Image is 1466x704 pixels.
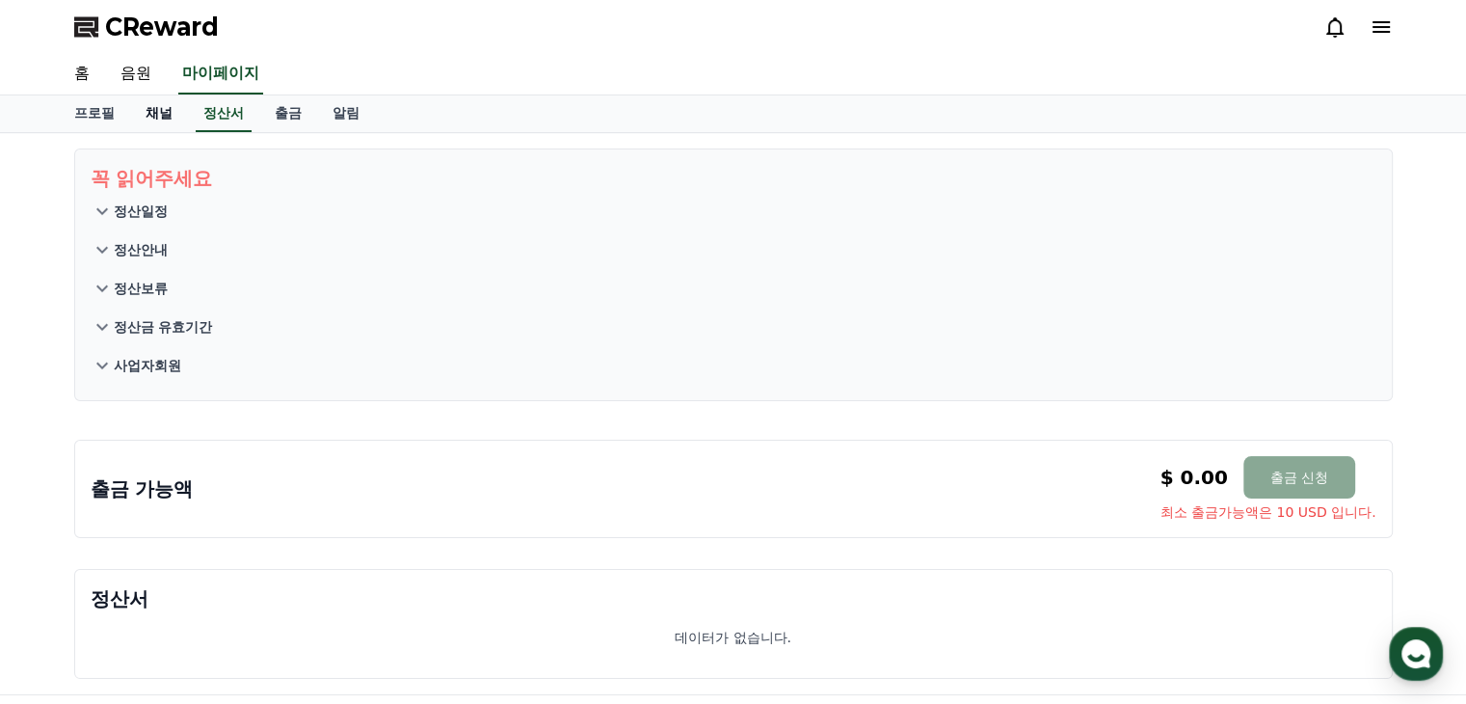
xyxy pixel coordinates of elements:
a: 홈 [59,54,105,95]
p: 출금 가능액 [91,475,194,502]
button: 정산일정 [91,192,1376,230]
p: 정산금 유효기간 [114,317,213,337]
button: 출금 신청 [1243,456,1355,499]
a: 알림 [317,95,375,132]
span: CReward [105,12,219,42]
span: 최소 출금가능액은 10 USD 입니다. [1160,502,1376,522]
button: 정산보류 [91,269,1376,308]
a: 채널 [130,95,188,132]
p: 정산일정 [114,202,168,221]
span: 홈 [61,573,72,588]
a: 출금 [259,95,317,132]
a: 대화 [127,544,249,592]
span: 대화 [176,574,200,589]
a: CReward [74,12,219,42]
a: 설정 [249,544,370,592]
p: 데이터가 없습니다. [675,628,791,647]
button: 정산금 유효기간 [91,308,1376,346]
button: 사업자회원 [91,346,1376,385]
p: 정산서 [91,585,1376,612]
a: 정산서 [196,95,252,132]
p: $ 0.00 [1160,464,1228,491]
a: 프로필 [59,95,130,132]
p: 정산보류 [114,279,168,298]
span: 설정 [298,573,321,588]
button: 정산안내 [91,230,1376,269]
a: 마이페이지 [178,54,263,95]
a: 음원 [105,54,167,95]
p: 꼭 읽어주세요 [91,165,1376,192]
p: 사업자회원 [114,356,181,375]
a: 홈 [6,544,127,592]
p: 정산안내 [114,240,168,259]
